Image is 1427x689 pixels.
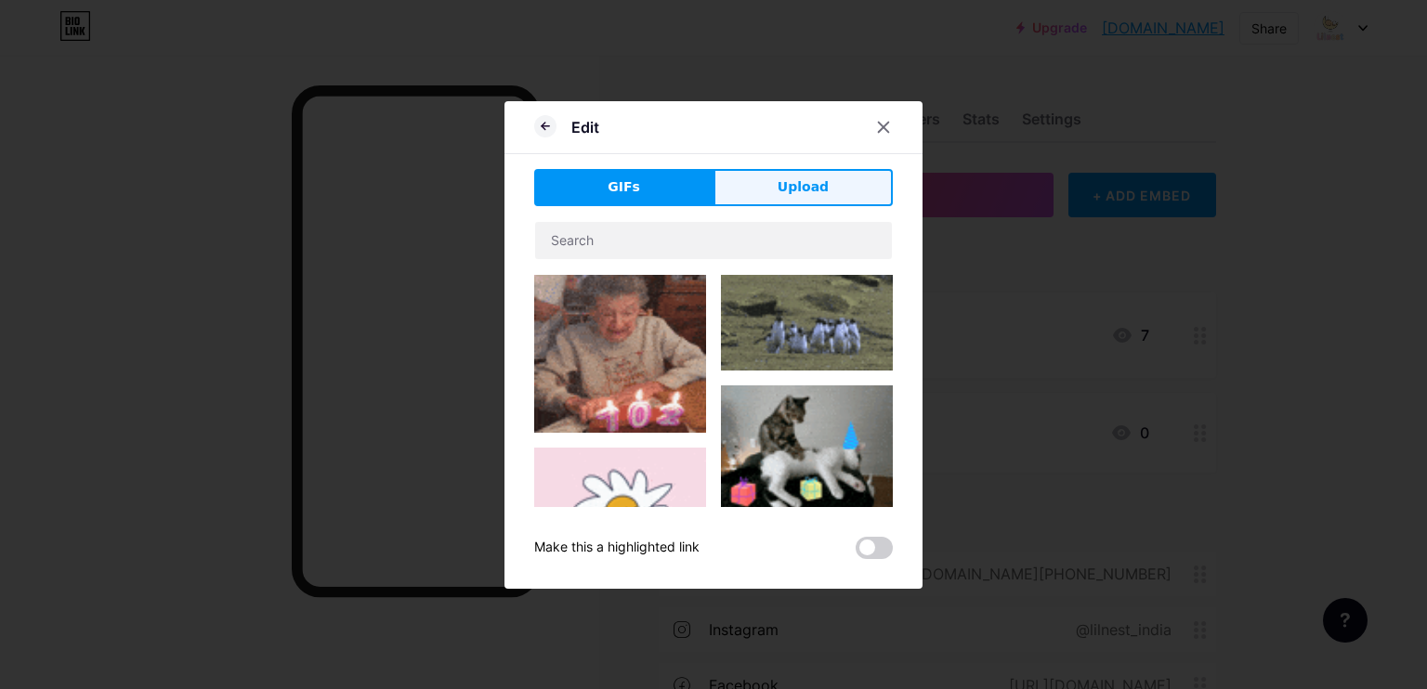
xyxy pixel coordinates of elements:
[608,177,640,197] span: GIFs
[534,537,700,559] div: Make this a highlighted link
[534,448,706,627] img: Gihpy
[534,275,706,433] img: Gihpy
[535,222,892,259] input: Search
[713,169,893,206] button: Upload
[571,116,599,138] div: Edit
[721,385,893,516] img: Gihpy
[778,177,829,197] span: Upload
[534,169,713,206] button: GIFs
[721,275,893,371] img: Gihpy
